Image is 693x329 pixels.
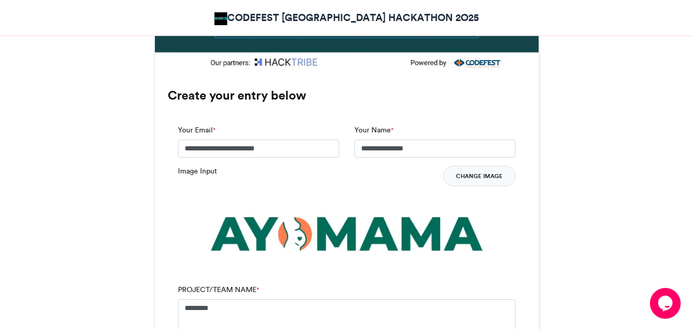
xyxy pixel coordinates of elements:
label: Your Name [354,125,393,136]
h3: Create your entry below [168,89,526,102]
label: PROJECT/TEAM NAME [178,284,259,295]
img: CODEFEST NIGERIA HACKATHON 2025 [214,12,227,25]
iframe: chat widget [650,288,683,319]
button: Change Image [443,166,516,186]
label: Your Email [178,125,215,136]
label: Image Input [178,166,217,177]
a: CODEFEST [GEOGRAPHIC_DATA] HACKATHON 2O25 [214,10,479,25]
